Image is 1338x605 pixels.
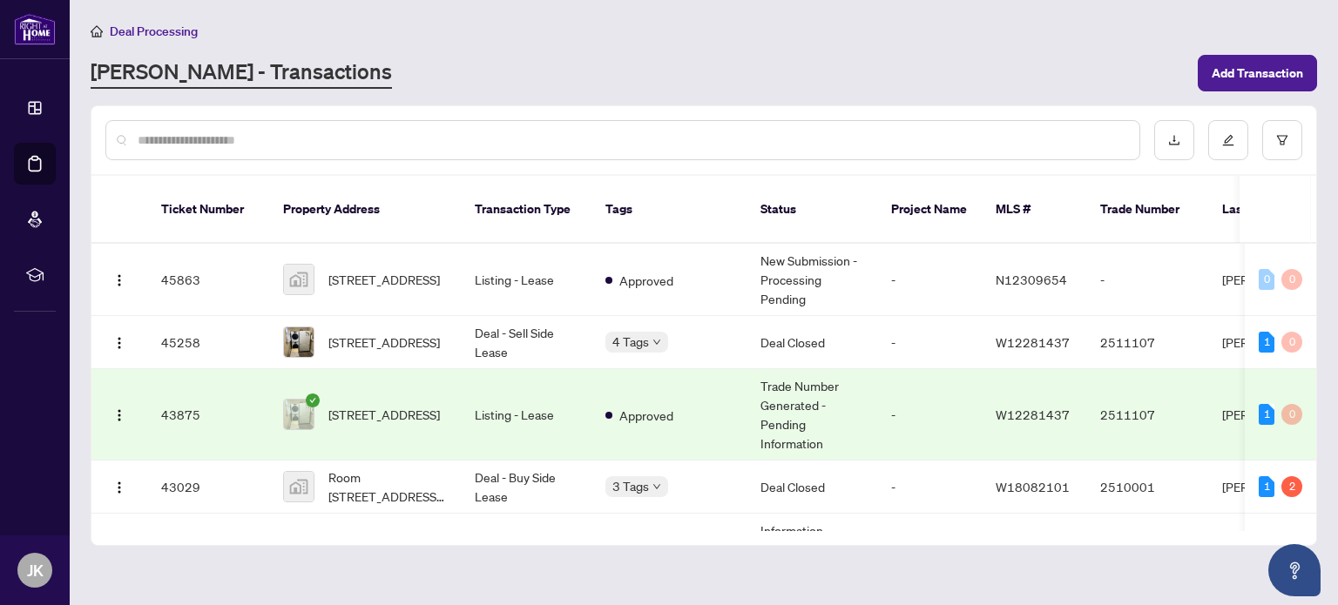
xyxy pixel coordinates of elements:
button: download [1154,120,1194,160]
td: 2511107 [1086,369,1208,460]
td: - [877,316,982,369]
td: Information Updated - Processing Pending [747,514,877,605]
div: 0 [1281,332,1302,353]
span: W18082101 [996,479,1070,494]
button: Logo [105,328,133,356]
span: N12309654 [996,272,1067,287]
button: Logo [105,266,133,293]
span: Approved [619,406,673,425]
td: 36269 [147,514,269,605]
span: check-circle [306,393,320,407]
span: home [91,25,103,37]
img: logo [14,13,56,45]
td: Deal - Sell Side Lease [461,316,591,369]
img: thumbnail-img [284,265,314,294]
td: - [877,460,982,514]
th: Property Address [269,176,461,244]
span: W12281437 [996,407,1070,422]
span: Room [STREET_ADDRESS][PERSON_NAME] [328,467,447,506]
th: Status [747,176,877,244]
span: filter [1276,134,1288,146]
button: edit [1208,120,1248,160]
button: Logo [105,473,133,501]
td: 43875 [147,369,269,460]
div: 0 [1259,269,1274,290]
td: - [877,369,982,460]
th: Trade Number [1086,176,1208,244]
img: Logo [112,481,126,494]
td: Listing - Lease [461,244,591,316]
div: 0 [1281,269,1302,290]
td: 2506740 [1086,514,1208,605]
td: - [1086,244,1208,316]
td: - [877,514,982,605]
th: Transaction Type [461,176,591,244]
button: filter [1262,120,1302,160]
span: Approved [619,271,673,290]
span: [STREET_ADDRESS] [328,270,440,289]
div: 1 [1259,476,1274,497]
th: MLS # [982,176,1086,244]
td: Trade Number Generated - Pending Information [747,369,877,460]
div: 1 [1259,404,1274,425]
img: Logo [112,408,126,422]
span: down [652,482,661,491]
td: Deal Closed [747,316,877,369]
div: 0 [1281,404,1302,425]
img: thumbnail-img [284,472,314,501]
th: Project Name [877,176,982,244]
button: Open asap [1268,544,1321,596]
span: 4 Tags [612,332,649,352]
span: down [652,338,661,346]
div: 1 [1259,332,1274,353]
td: 45258 [147,316,269,369]
td: 2510001 [1086,460,1208,514]
td: 45863 [147,244,269,316]
th: Ticket Number [147,176,269,244]
img: Logo [112,336,126,350]
span: [STREET_ADDRESS] [328,333,440,352]
td: 2511107 [1086,316,1208,369]
img: thumbnail-img [284,327,314,357]
td: - [877,244,982,316]
td: 43029 [147,460,269,514]
span: JK [27,558,44,582]
th: Tags [591,176,747,244]
td: Deal Closed [747,460,877,514]
span: 3 Tags [612,476,649,496]
img: Logo [112,273,126,287]
a: [PERSON_NAME] - Transactions [91,57,392,89]
button: Logo [105,400,133,428]
span: [STREET_ADDRESS] [328,405,440,424]
td: Deal - Buy Side Lease [461,514,591,605]
span: edit [1222,134,1234,146]
span: W12281437 [996,334,1070,350]
td: New Submission - Processing Pending [747,244,877,316]
div: 2 [1281,476,1302,497]
td: Deal - Buy Side Lease [461,460,591,514]
img: thumbnail-img [284,400,314,429]
span: Add Transaction [1212,59,1303,87]
button: Add Transaction [1198,55,1317,91]
span: download [1168,134,1180,146]
td: Listing - Lease [461,369,591,460]
span: Deal Processing [110,24,198,39]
